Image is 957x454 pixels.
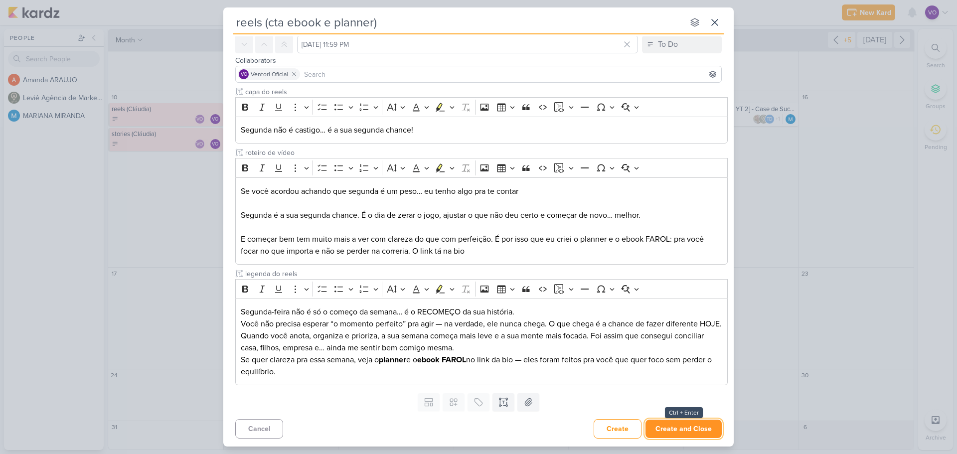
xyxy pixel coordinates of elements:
p: Quando você anota, organiza e prioriza, a sua semana começa mais leve e a sua mente mais focada. ... [241,330,723,354]
strong: planner [379,355,406,365]
button: To Do [642,35,722,53]
p: Segunda não é castigo… é a sua segunda chance! [241,124,723,136]
input: Untitled text [243,87,728,97]
p: Segunda-feira não é só o começo da semana… é o RECOMEÇO da sua história. [241,306,723,318]
div: Editor editing area: main [235,299,728,386]
div: Collaborators [235,55,722,66]
input: Untitled text [243,269,728,279]
strong: ebook FAROL [417,355,466,365]
div: To Do [658,38,678,50]
span: Ventori Oficial [251,70,288,79]
div: Ctrl + Enter [665,407,703,418]
p: E começar bem tem muito mais a ver com clareza do que com perfeição. É por isso que eu criei o pl... [241,233,723,257]
input: Search [302,68,719,80]
button: Create and Close [645,420,722,438]
p: Se você acordou achando que segunda é um peso… eu tenho algo pra te contar [241,185,723,197]
input: Select a date [297,35,638,53]
input: Untitled text [243,148,728,158]
div: Editor toolbar [235,279,728,299]
input: Untitled Kard [233,13,684,31]
div: Ventori Oficial [239,69,249,79]
p: VO [241,72,247,77]
div: Editor editing area: main [235,177,728,265]
p: Segunda é a sua segunda chance. É o dia de zerar o jogo, ajustar o que não deu certo e começar de... [241,209,723,221]
p: Se quer clareza pra essa semana, veja o e o no link da bio — eles foram feitos pra você que quer ... [241,354,723,378]
div: Editor toolbar [235,158,728,177]
button: Cancel [235,419,283,439]
div: Editor editing area: main [235,117,728,144]
p: Você não precisa esperar “o momento perfeito” pra agir — na verdade, ele nunca chega. O que chega... [241,318,723,330]
div: Editor toolbar [235,97,728,117]
button: Create [594,419,641,439]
